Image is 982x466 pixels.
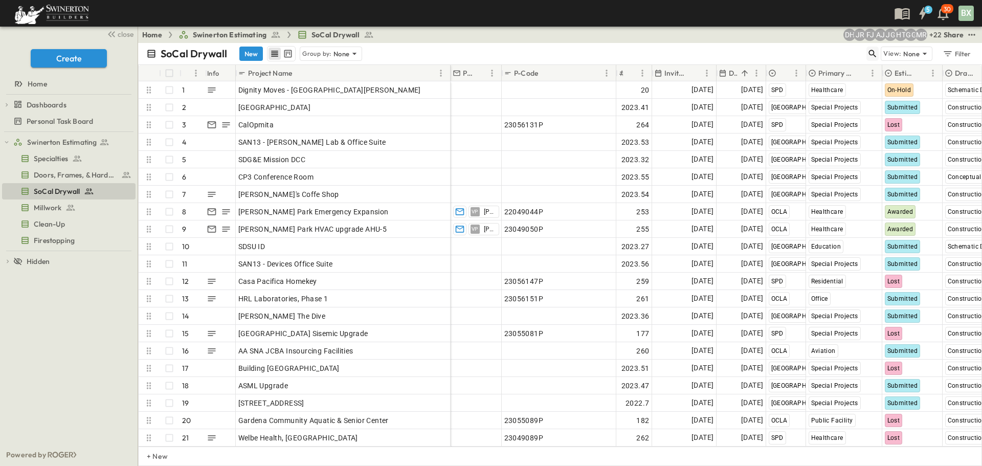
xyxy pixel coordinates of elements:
span: [DATE] [691,206,713,217]
button: Sort [184,68,195,79]
span: 23056147P [504,276,544,286]
span: 2023.36 [621,311,650,321]
span: 23056131P [504,120,544,130]
span: [GEOGRAPHIC_DATA] [771,382,834,389]
span: Healthcare [811,208,843,215]
span: AA SNA JCBA Insourcing Facilities [238,346,353,356]
span: [DATE] [691,275,713,287]
p: P-Code [514,68,538,78]
span: [DATE] [741,223,763,235]
span: 177 [636,328,649,339]
span: CP3 Conference Room [238,172,314,182]
span: On-Hold [887,86,911,94]
span: 255 [636,224,649,234]
button: Sort [855,68,866,79]
a: Swinerton Estimating [13,135,133,149]
span: [PERSON_NAME]'s Coffe Shop [238,189,339,199]
p: 13 [182,294,189,304]
span: [DATE] [691,240,713,252]
span: Swinerton Estimating [193,30,266,40]
span: Awarded [887,208,913,215]
span: ASML Upgrade [238,381,288,391]
h6: 5 [926,6,930,14]
p: + New [147,451,153,461]
button: Menu [927,67,939,79]
span: [DATE] [691,380,713,391]
span: OCLA [771,295,788,302]
span: [DATE] [691,153,713,165]
span: [DATE] [741,119,763,130]
span: Special Projects [811,260,858,268]
span: 2023.54 [621,189,650,199]
span: 22049044P [504,207,544,217]
span: [GEOGRAPHIC_DATA] [238,102,311,113]
div: # [180,65,205,81]
p: 20 [182,415,191,426]
div: BX [958,6,974,21]
a: Doors, Frames, & Hardware [2,168,133,182]
span: OCLA [771,226,788,233]
span: Special Projects [811,313,858,320]
span: [DATE] [741,171,763,183]
span: Hidden [27,256,50,267]
div: Millworktest [2,199,136,216]
div: Doors, Frames, & Hardwaretest [2,167,136,183]
span: Special Projects [811,121,858,128]
span: [PERSON_NAME] [484,208,495,216]
span: OCLA [771,208,788,215]
span: SAN13 - Devices Office Suite [238,259,333,269]
span: SPD [771,121,784,128]
p: Primary Market [818,68,853,78]
p: 16 [182,346,189,356]
div: Specialtiestest [2,150,136,167]
div: Firestoppingtest [2,232,136,249]
p: SoCal Drywall [161,47,227,61]
span: Special Projects [811,156,858,163]
span: [PERSON_NAME] The Dive [238,311,326,321]
button: Menu [701,67,713,79]
span: 23056151P [504,294,544,304]
p: 7 [182,189,186,199]
span: 182 [636,415,649,426]
span: SPD [771,86,784,94]
span: [DATE] [691,84,713,96]
span: [GEOGRAPHIC_DATA] [771,243,834,250]
span: 2023.32 [621,154,650,165]
span: [DATE] [741,240,763,252]
p: Invite Date [664,68,687,78]
a: Swinerton Estimating [178,30,281,40]
div: Info [205,65,236,81]
span: CalOpmita [238,120,274,130]
p: Drawing Status [955,68,978,78]
button: Menu [435,67,447,79]
span: Public Facility [811,417,853,424]
span: Submitted [887,260,918,268]
button: New [239,47,263,61]
span: Special Projects [811,330,858,337]
span: Casa Pacifica Homekey [238,276,317,286]
p: 19 [182,398,189,408]
p: 8 [182,207,186,217]
div: SoCal Drywalltest [2,183,136,199]
span: 2023.53 [621,137,650,147]
button: Menu [750,67,763,79]
span: SoCal Drywall [311,30,360,40]
p: 30 [944,5,951,13]
a: SoCal Drywall [2,184,133,198]
div: Gerrad Gerber (gerrad.gerber@swinerton.com) [905,29,917,41]
p: 14 [182,311,189,321]
span: Lost [887,330,900,337]
span: 20 [641,85,650,95]
span: Millwork [34,203,61,213]
p: View: [883,48,901,59]
span: [PERSON_NAME] [484,225,495,233]
span: [DATE] [691,362,713,374]
span: Healthcare [811,226,843,233]
span: [DATE] [691,188,713,200]
button: Menu [486,67,498,79]
p: Group by: [302,49,331,59]
div: Info [207,59,219,87]
div: Clean-Uptest [2,216,136,232]
div: Francisco J. Sanchez (frsanchez@swinerton.com) [864,29,876,41]
span: SDG&E Mission DCC [238,154,306,165]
